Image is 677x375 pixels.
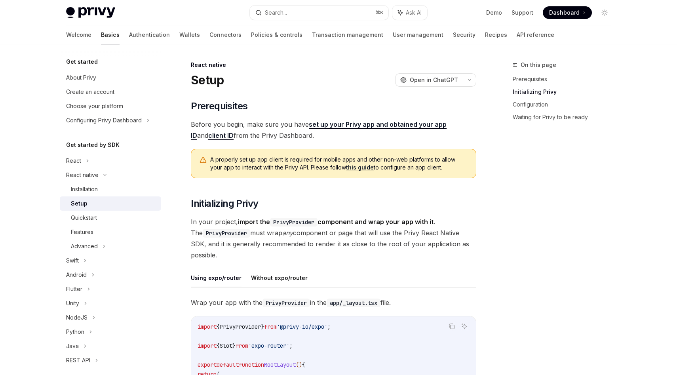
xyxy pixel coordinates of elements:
[66,25,91,44] a: Welcome
[512,9,533,17] a: Support
[191,216,476,261] span: In your project, . The must wrap component or page that will use the Privy React Native SDK, and ...
[549,9,580,17] span: Dashboard
[517,25,554,44] a: API reference
[66,356,90,365] div: REST API
[66,73,96,82] div: About Privy
[66,116,142,125] div: Configuring Privy Dashboard
[66,327,84,337] div: Python
[71,213,97,223] div: Quickstart
[66,101,123,111] div: Choose your platform
[198,361,217,368] span: export
[66,256,79,265] div: Swift
[199,156,207,164] svg: Warning
[327,323,331,330] span: ;
[66,7,115,18] img: light logo
[60,182,161,196] a: Installation
[598,6,611,19] button: Toggle dark mode
[302,361,305,368] span: {
[289,342,293,349] span: ;
[513,86,617,98] a: Initializing Privy
[203,229,250,238] code: PrivyProvider
[282,229,293,237] em: any
[66,270,87,280] div: Android
[191,61,476,69] div: React native
[248,342,289,349] span: 'expo-router'
[236,342,248,349] span: from
[262,299,310,307] code: PrivyProvider
[191,197,258,210] span: Initializing Privy
[217,361,239,368] span: default
[232,342,236,349] span: }
[60,196,161,211] a: Setup
[543,6,592,19] a: Dashboard
[327,299,380,307] code: app/_layout.tsx
[198,323,217,330] span: import
[66,170,99,180] div: React native
[406,9,422,17] span: Ask AI
[191,297,476,308] span: Wrap your app with the in the file.
[191,119,476,141] span: Before you begin, make sure you have and from the Privy Dashboard.
[521,60,556,70] span: On this page
[66,341,79,351] div: Java
[209,25,242,44] a: Connectors
[375,10,384,16] span: ⌘ K
[513,98,617,111] a: Configuration
[101,25,120,44] a: Basics
[459,321,470,331] button: Ask AI
[71,242,98,251] div: Advanced
[238,218,434,226] strong: import the component and wrap your app with it
[179,25,200,44] a: Wallets
[191,73,224,87] h1: Setup
[66,284,82,294] div: Flutter
[239,361,264,368] span: function
[208,131,234,140] a: client ID
[513,73,617,86] a: Prerequisites
[453,25,475,44] a: Security
[66,299,79,308] div: Unity
[264,361,296,368] span: RootLayout
[277,323,327,330] span: '@privy-io/expo'
[210,156,468,171] span: A properly set up app client is required for mobile apps and other non-web platforms to allow you...
[217,323,220,330] span: {
[217,342,220,349] span: {
[250,6,388,20] button: Search...⌘K
[198,342,217,349] span: import
[264,323,277,330] span: from
[191,100,247,112] span: Prerequisites
[265,8,287,17] div: Search...
[60,211,161,225] a: Quickstart
[296,361,302,368] span: ()
[191,120,447,140] a: set up your Privy app and obtained your app ID
[393,25,443,44] a: User management
[66,313,87,322] div: NodeJS
[251,25,302,44] a: Policies & controls
[392,6,427,20] button: Ask AI
[220,342,232,349] span: Slot
[312,25,383,44] a: Transaction management
[60,99,161,113] a: Choose your platform
[129,25,170,44] a: Authentication
[71,199,87,208] div: Setup
[191,268,242,287] button: Using expo/router
[261,323,264,330] span: }
[447,321,457,331] button: Copy the contents from the code block
[66,156,81,166] div: React
[486,9,502,17] a: Demo
[60,225,161,239] a: Features
[513,111,617,124] a: Waiting for Privy to be ready
[66,87,114,97] div: Create an account
[395,73,463,87] button: Open in ChatGPT
[66,57,98,67] h5: Get started
[71,185,98,194] div: Installation
[485,25,507,44] a: Recipes
[270,218,318,227] code: PrivyProvider
[251,268,308,287] button: Without expo/router
[346,164,374,171] a: this guide
[410,76,458,84] span: Open in ChatGPT
[71,227,93,237] div: Features
[220,323,261,330] span: PrivyProvider
[66,140,120,150] h5: Get started by SDK
[60,70,161,85] a: About Privy
[60,85,161,99] a: Create an account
